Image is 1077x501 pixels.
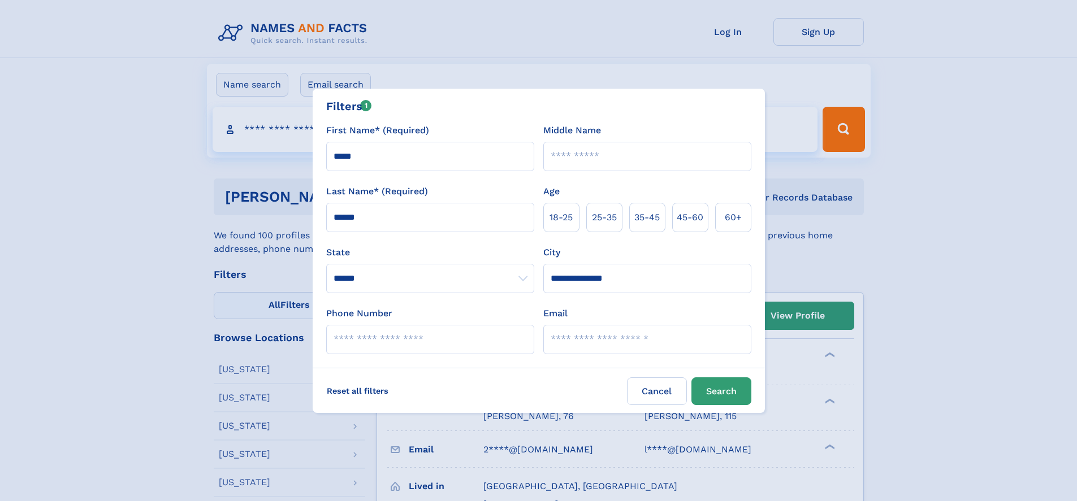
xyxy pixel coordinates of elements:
label: City [543,246,560,259]
span: 35‑45 [634,211,660,224]
span: 45‑60 [677,211,703,224]
label: Age [543,185,560,198]
label: Cancel [627,377,687,405]
label: Last Name* (Required) [326,185,428,198]
button: Search [691,377,751,405]
label: Middle Name [543,124,601,137]
label: Phone Number [326,307,392,320]
label: Email [543,307,568,320]
span: 25‑35 [592,211,617,224]
label: Reset all filters [319,377,396,404]
label: State [326,246,534,259]
span: 60+ [725,211,742,224]
span: 18‑25 [550,211,573,224]
label: First Name* (Required) [326,124,429,137]
div: Filters [326,98,372,115]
